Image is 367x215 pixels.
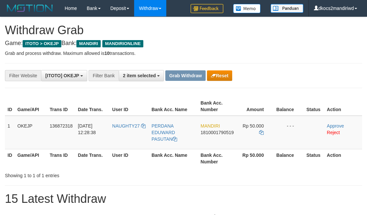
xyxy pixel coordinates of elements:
[271,4,303,13] img: panduan.png
[5,24,362,37] h1: Withdraw Grab
[23,40,61,47] span: ITOTO > OKEJP
[5,116,15,149] td: 1
[201,123,220,129] span: MANDIRI
[236,149,274,168] th: Rp 50.000
[165,70,206,81] button: Grab Withdraw
[5,3,55,13] img: MOTION_logo.png
[47,97,75,116] th: Trans ID
[5,40,362,47] h4: Game: Bank:
[5,192,362,205] h1: 15 Latest Withdraw
[110,149,149,168] th: User ID
[274,149,304,168] th: Balance
[15,149,47,168] th: Game/API
[47,149,75,168] th: Trans ID
[75,97,110,116] th: Date Trans.
[112,123,146,129] a: NAUGHTY27
[191,4,223,13] img: Feedback.jpg
[110,97,149,116] th: User ID
[15,116,47,149] td: OKEJP
[274,97,304,116] th: Balance
[243,123,264,129] span: Rp 50.000
[5,97,15,116] th: ID
[207,70,232,81] button: Reset
[119,70,164,81] button: 2 item selected
[123,73,156,78] span: 2 item selected
[259,130,264,135] a: Copy 50000 to clipboard
[75,149,110,168] th: Date Trans.
[327,123,344,129] a: Approve
[149,97,198,116] th: Bank Acc. Name
[201,130,234,135] span: Copy 1810001790519 to clipboard
[236,97,274,116] th: Amount
[102,40,143,47] span: MANDIRIONLINE
[149,149,198,168] th: Bank Acc. Name
[5,170,148,179] div: Showing 1 to 1 of 1 entries
[5,70,41,81] div: Filter Website
[274,116,304,149] td: - - -
[233,4,261,13] img: Button%20Memo.svg
[5,50,362,57] p: Grab and process withdraw. Maximum allowed is transactions.
[78,123,96,135] span: [DATE] 12:28:38
[324,149,362,168] th: Action
[304,97,324,116] th: Status
[41,70,87,81] button: [ITOTO] OKEJP
[324,97,362,116] th: Action
[5,149,15,168] th: ID
[152,123,177,142] a: PERDANA EDUWARD PASUTAN
[112,123,140,129] span: NAUGHTY27
[104,51,110,56] strong: 10
[76,40,101,47] span: MANDIRI
[198,149,236,168] th: Bank Acc. Number
[45,73,79,78] span: [ITOTO] OKEJP
[89,70,119,81] div: Filter Bank
[15,97,47,116] th: Game/API
[304,149,324,168] th: Status
[50,123,72,129] span: 136872318
[327,130,340,135] a: Reject
[198,97,236,116] th: Bank Acc. Number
